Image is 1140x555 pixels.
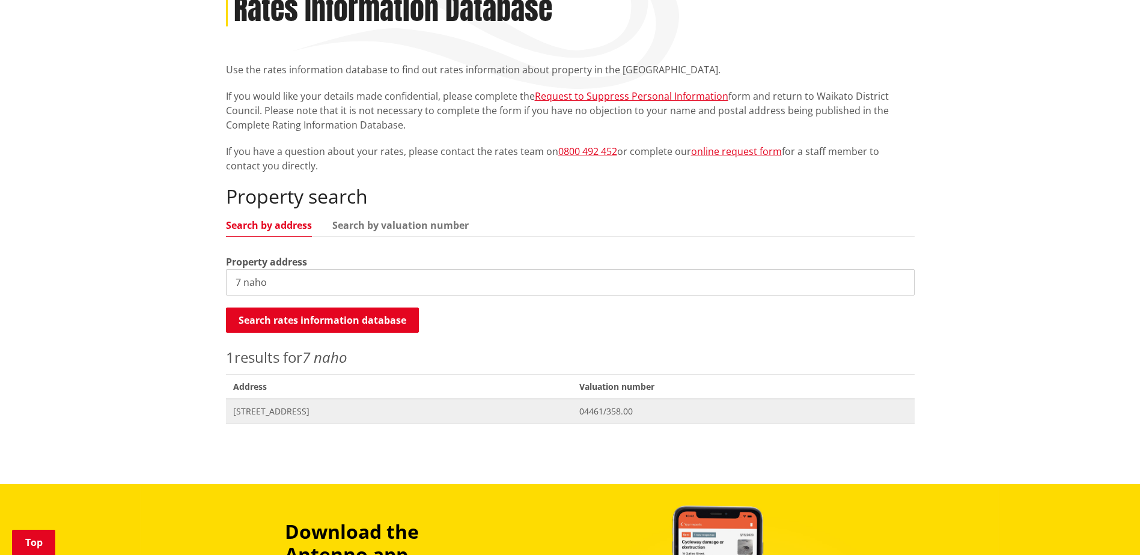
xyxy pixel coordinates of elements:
[535,89,728,103] a: Request to Suppress Personal Information
[332,220,469,230] a: Search by valuation number
[226,347,234,367] span: 1
[226,374,573,399] span: Address
[226,308,419,333] button: Search rates information database
[579,405,907,417] span: 04461/358.00
[1085,505,1128,548] iframe: Messenger Launcher
[691,145,782,158] a: online request form
[226,89,915,132] p: If you would like your details made confidential, please complete the form and return to Waikato ...
[226,269,915,296] input: e.g. Duke Street NGARUAWAHIA
[572,374,914,399] span: Valuation number
[302,347,347,367] em: 7 naho
[558,145,617,158] a: 0800 492 452
[226,144,915,173] p: If you have a question about your rates, please contact the rates team on or complete our for a s...
[226,399,915,423] a: [STREET_ADDRESS] 04461/358.00
[226,62,915,77] p: Use the rates information database to find out rates information about property in the [GEOGRAPHI...
[226,185,915,208] h2: Property search
[226,220,312,230] a: Search by address
[12,530,55,555] a: Top
[233,405,565,417] span: [STREET_ADDRESS]
[226,347,915,368] p: results for
[226,255,307,269] label: Property address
